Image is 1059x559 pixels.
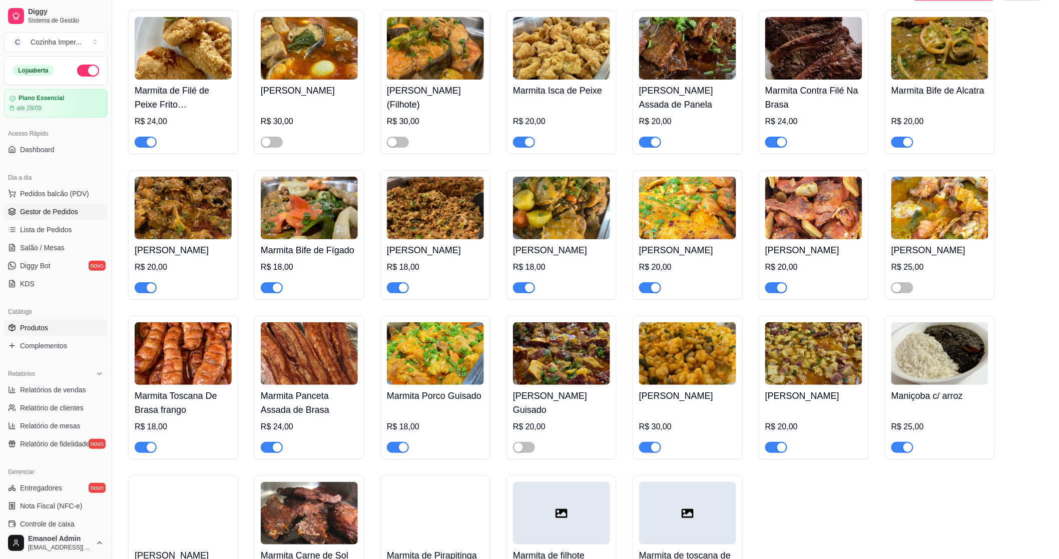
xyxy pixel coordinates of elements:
[20,207,78,217] span: Gestor de Pedidos
[13,37,23,47] span: C
[135,421,232,433] div: R$ 18,00
[765,421,862,433] div: R$ 20,00
[891,243,988,257] h4: [PERSON_NAME]
[4,222,108,238] a: Lista de Pedidos
[19,95,64,102] article: Plano Essencial
[639,17,736,80] img: product-image
[4,436,108,452] a: Relatório de fidelidadenovo
[135,177,232,239] img: product-image
[513,177,610,239] img: product-image
[891,389,988,403] h4: Maniçoba c/ arroz
[4,531,108,555] button: Emanoel Admin[EMAIL_ADDRESS][DOMAIN_NAME]
[17,104,42,112] article: até 28/09
[891,84,988,98] h4: Marmita Bife de Alcatra
[20,501,82,511] span: Nota Fiscal (NFC-e)
[513,261,610,273] div: R$ 18,00
[639,261,736,273] div: R$ 20,00
[765,116,862,128] div: R$ 24,00
[513,17,610,80] img: product-image
[387,177,484,239] img: product-image
[639,116,736,128] div: R$ 20,00
[4,142,108,158] a: Dashboard
[4,418,108,434] a: Relatório de mesas
[4,126,108,142] div: Acesso Rápido
[261,177,358,239] img: product-image
[135,243,232,257] h4: [PERSON_NAME]
[387,389,484,403] h4: Marmita Porco Guisado
[4,516,108,532] a: Controle de caixa
[135,84,232,112] h4: Marmita de Filé de Peixe Frito ([PERSON_NAME])
[135,261,232,273] div: R$ 20,00
[20,243,65,253] span: Salão / Mesas
[20,519,75,529] span: Controle de caixa
[20,279,35,289] span: KDS
[4,89,108,118] a: Plano Essencialaté 28/09
[639,177,736,239] img: product-image
[765,322,862,385] img: product-image
[4,338,108,354] a: Complementos
[28,8,104,17] span: Diggy
[4,480,108,496] a: Entregadoresnovo
[135,17,232,80] img: product-image
[20,403,84,413] span: Relatório de clientes
[20,385,86,395] span: Relatórios de vendas
[4,498,108,514] a: Nota Fiscal (NFC-e)
[891,116,988,128] div: R$ 20,00
[261,421,358,433] div: R$ 24,00
[261,261,358,273] div: R$ 18,00
[513,243,610,257] h4: [PERSON_NAME]
[639,389,736,403] h4: [PERSON_NAME]
[20,225,72,235] span: Lista de Pedidos
[28,534,92,543] span: Emanoel Admin
[77,65,99,77] button: Alterar Status
[765,389,862,403] h4: [PERSON_NAME]
[261,389,358,417] h4: Marmita Panceta Assada de Brasa
[513,322,610,385] img: product-image
[4,276,108,292] a: KDS
[261,116,358,128] div: R$ 30,00
[639,322,736,385] img: product-image
[639,84,736,112] h4: [PERSON_NAME] Assada de Panela
[20,261,51,271] span: Diggy Bot
[20,189,89,199] span: Pedidos balcão (PDV)
[387,261,484,273] div: R$ 18,00
[891,421,988,433] div: R$ 25,00
[765,261,862,273] div: R$ 20,00
[20,145,55,155] span: Dashboard
[639,243,736,257] h4: [PERSON_NAME]
[135,116,232,128] div: R$ 24,00
[387,322,484,385] img: product-image
[765,17,862,80] img: product-image
[4,320,108,336] a: Produtos
[513,389,610,417] h4: [PERSON_NAME] Guisado
[387,17,484,80] img: product-image
[8,370,35,378] span: Relatórios
[891,17,988,80] img: product-image
[891,177,988,239] img: product-image
[261,243,358,257] h4: Marmita Bife de Fígado
[387,84,484,112] h4: [PERSON_NAME] (Filhote)
[387,116,484,128] div: R$ 30,00
[4,304,108,320] div: Catálogo
[387,482,484,544] img: product-image
[135,389,232,417] h4: Marmita Toscana De Brasa frango
[513,84,610,98] h4: Marmita Isca de Peixe
[4,400,108,416] a: Relatório de clientes
[4,382,108,398] a: Relatórios de vendas
[513,421,610,433] div: R$ 20,00
[4,204,108,220] a: Gestor de Pedidos
[20,323,48,333] span: Produtos
[135,322,232,385] img: product-image
[31,37,82,47] div: Cozinha Imper ...
[765,243,862,257] h4: [PERSON_NAME]
[20,341,67,351] span: Complementos
[891,261,988,273] div: R$ 25,00
[639,421,736,433] div: R$ 30,00
[20,421,81,431] span: Relatório de mesas
[4,240,108,256] a: Salão / Mesas
[261,322,358,385] img: product-image
[13,65,54,76] div: Loja aberta
[135,482,232,544] img: product-image
[261,17,358,80] img: product-image
[387,421,484,433] div: R$ 18,00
